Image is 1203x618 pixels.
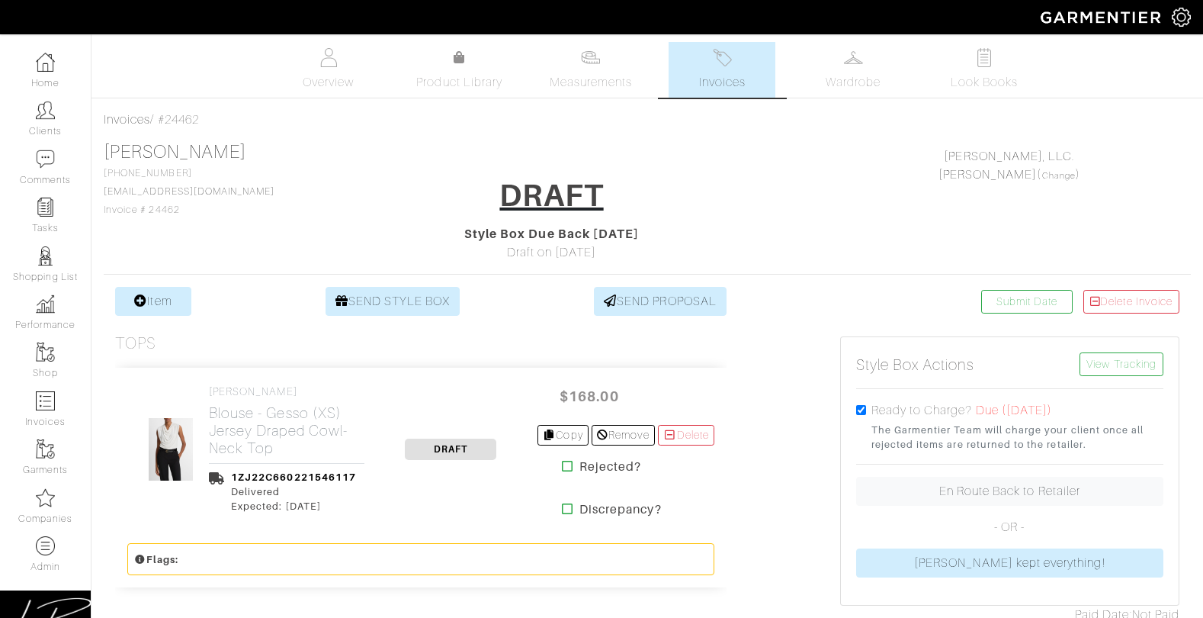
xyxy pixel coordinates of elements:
img: Ef5Ho69tBgdtBxVqYLvctMEd [148,417,194,481]
a: [PERSON_NAME], LLC. [944,150,1074,163]
img: dashboard-icon-dbcd8f5a0b271acd01030246c82b418ddd0df26cd7fceb0bd07c9910d44c42f6.png [36,53,55,72]
small: Flags: [134,554,178,565]
span: Measurements [550,73,633,92]
div: Draft on [DATE] [382,243,721,262]
div: / #24462 [104,111,1191,129]
a: DRAFT [489,172,613,225]
img: wardrobe-487a4870c1b7c33e795ec22d11cfc2ed9d08956e64fb3008fe2437562e282088.svg [844,48,863,67]
a: [PERSON_NAME] [938,168,1038,182]
a: Overview [275,42,382,98]
a: Invoices [104,113,150,127]
a: Remove [592,425,655,446]
img: comment-icon-a0a6a9ef722e966f86d9cbdc48e553b5cf19dbc54f86b18d962a5391bc8f6eb6.png [36,150,55,169]
span: $168.00 [544,380,635,413]
span: [PHONE_NUMBER] Invoice # 24462 [104,168,274,215]
a: [PERSON_NAME] kept everything! [856,549,1163,578]
h1: DRAFT [499,177,603,214]
a: Product Library [406,49,513,92]
a: Wardrobe [800,42,906,98]
a: Submit Date [981,290,1073,314]
img: custom-products-icon-6973edde1b6c6774590e2ad28d3d057f2f42decad08aa0e48061009ba2575b3a.png [36,536,55,555]
span: DRAFT [405,439,496,460]
a: DRAFT [405,442,496,455]
img: companies-icon-14a0f246c7e91f24465de634b560f0151b0cc5c9ce11af5fac52e6d7d6371812.png [36,488,55,507]
label: Ready to Charge? [871,401,973,420]
a: SEND PROPOSAL [594,287,727,316]
span: Look Books [951,73,1019,92]
img: reminder-icon-8004d30b9f0a5d33ae49ab947aed9ed385cf756f9e5892f1edd6e32f2345188e.png [36,198,55,217]
a: Delete Invoice [1083,290,1179,314]
a: Item [115,287,191,316]
img: clients-icon-6bae9207a08558b7cb47a8932f037763ab4055f8c8b6bfacd5dc20c3e0201464.png [36,101,55,120]
span: Product Library [416,73,502,92]
a: Look Books [931,42,1038,98]
span: Due ([DATE]) [976,404,1053,417]
h2: Blouse - Gesso (XS) Jersey Draped Cowl-Neck Top [209,404,364,457]
div: Delivered [231,484,356,499]
img: measurements-466bbee1fd09ba9460f595b01e5d73f9e2bff037440d3c8f018324cb6cdf7a4a.svg [581,48,600,67]
p: - OR - [856,518,1163,536]
a: Copy [537,425,589,446]
img: orders-27d20c2124de7fd6de4e0e44c1d41de31381a507db9b33961299e4e07d508b8c.svg [713,48,732,67]
a: SEND STYLE BOX [326,287,460,316]
span: Invoices [699,73,746,92]
a: [PERSON_NAME] Blouse - Gesso (XS)Jersey Draped Cowl-Neck Top [209,385,364,457]
img: garments-icon-b7da505a4dc4fd61783c78ac3ca0ef83fa9d6f193b1c9dc38574b1d14d53ca28.png [36,439,55,459]
strong: Discrepancy? [579,501,662,519]
a: En Route Back to Retailer [856,477,1163,506]
h5: Style Box Actions [856,356,975,374]
div: Expected: [DATE] [231,499,356,513]
small: The Garmentier Team will charge your client once all rejected items are returned to the retailer. [871,423,1163,452]
h3: Tops [115,334,156,353]
img: basicinfo-40fd8af6dae0f16599ec9e87c0ef1c0a1fdea2edbe929e3d69a839185d80c458.svg [319,48,338,67]
a: View Tracking [1079,352,1163,376]
a: [EMAIL_ADDRESS][DOMAIN_NAME] [104,186,274,197]
img: stylists-icon-eb353228a002819b7ec25b43dbf5f0378dd9e0616d9560372ff212230b889e62.png [36,246,55,266]
img: garments-icon-b7da505a4dc4fd61783c78ac3ca0ef83fa9d6f193b1c9dc38574b1d14d53ca28.png [36,343,55,362]
a: Measurements [537,42,645,98]
a: Invoices [669,42,775,98]
a: [PERSON_NAME] [104,142,246,162]
a: Delete [658,425,714,446]
img: todo-9ac3debb85659649dc8f770b8b6100bb5dab4b48dedcbae339e5042a72dfd3cc.svg [975,48,994,67]
img: orders-icon-0abe47150d42831381b5fb84f609e132dff9fe21cb692f30cb5eec754e2cba89.png [36,391,55,410]
strong: Rejected? [579,458,641,476]
img: garmentier-logo-header-white-b43fb05a5012e4ada735d5af1a66efaba907eab6374d6393d1fbf88cb4ef424d.png [1033,4,1172,31]
div: ( ) [846,147,1173,184]
a: 1ZJ22C660221546117 [231,472,356,483]
a: Change [1042,171,1076,180]
span: Wardrobe [826,73,881,92]
span: Overview [303,73,354,92]
img: gear-icon-white-bd11855cb880d31180b6d7d6211b90ccbf57a29d726f0c71d8c61bd08dd39cc2.png [1172,8,1191,27]
div: Style Box Due Back [DATE] [382,225,721,243]
img: graph-8b7af3c665d003b59727f371ae50e7771705bf0c487971e6e97d053d13c5068d.png [36,295,55,314]
h4: [PERSON_NAME] [209,385,364,398]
